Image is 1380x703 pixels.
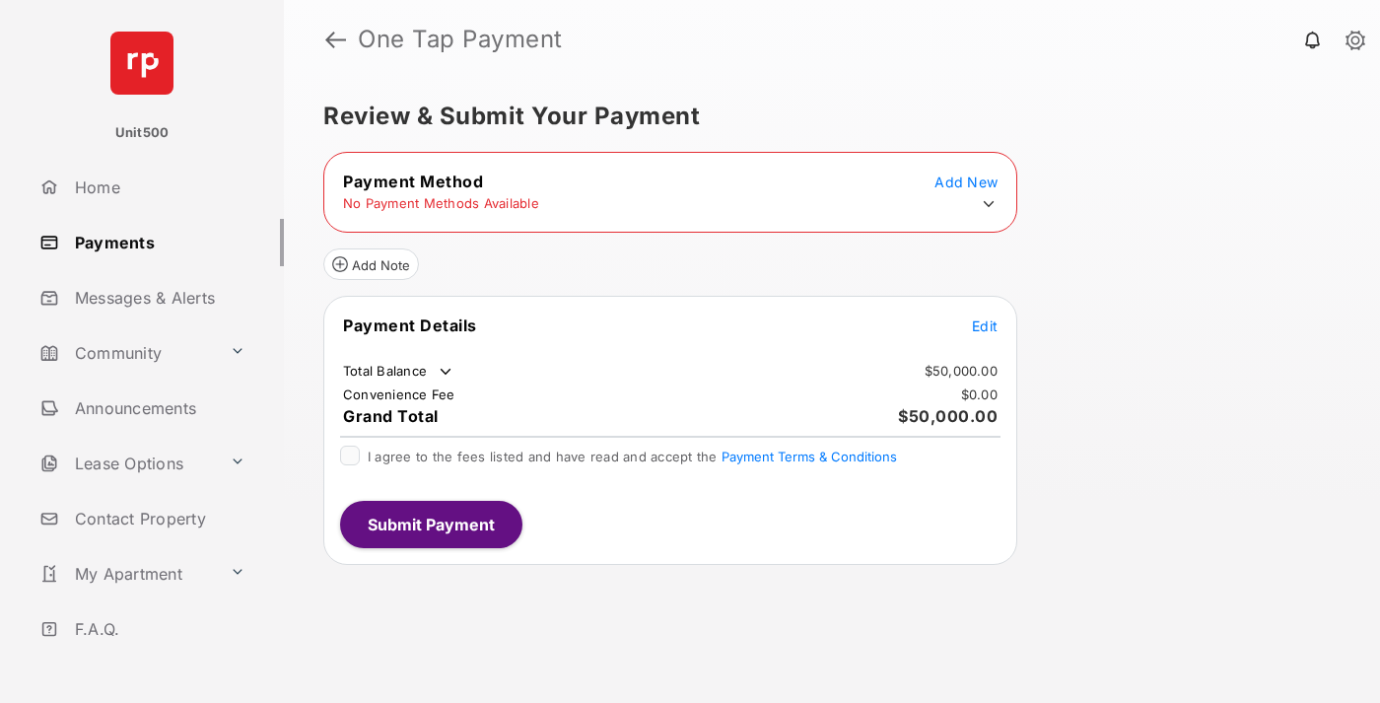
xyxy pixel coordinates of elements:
button: Submit Payment [340,501,522,548]
a: Lease Options [32,440,222,487]
p: Unit500 [115,123,170,143]
h5: Review & Submit Your Payment [323,105,1325,128]
img: svg+xml;base64,PHN2ZyB4bWxucz0iaHR0cDovL3d3dy53My5vcmcvMjAwMC9zdmciIHdpZHRoPSI2NCIgaGVpZ2h0PSI2NC... [110,32,173,95]
span: Payment Details [343,316,477,335]
td: $0.00 [960,386,999,403]
span: Payment Method [343,172,483,191]
strong: One Tap Payment [358,28,563,51]
td: $50,000.00 [924,362,999,380]
a: Contact Property [32,495,284,542]
a: Payments [32,219,284,266]
td: No Payment Methods Available [342,194,540,212]
span: Add New [934,174,998,190]
td: Total Balance [342,362,455,382]
a: Announcements [32,385,284,432]
span: $50,000.00 [898,406,998,426]
td: Convenience Fee [342,386,456,403]
button: Add New [934,172,998,191]
span: Grand Total [343,406,439,426]
button: Add Note [323,248,419,280]
button: I agree to the fees listed and have read and accept the [722,449,897,464]
a: Messages & Alerts [32,274,284,321]
button: Edit [972,316,998,335]
span: Edit [972,317,998,334]
a: F.A.Q. [32,605,284,653]
span: I agree to the fees listed and have read and accept the [368,449,897,464]
a: My Apartment [32,550,222,598]
a: Community [32,329,222,377]
a: Home [32,164,284,211]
